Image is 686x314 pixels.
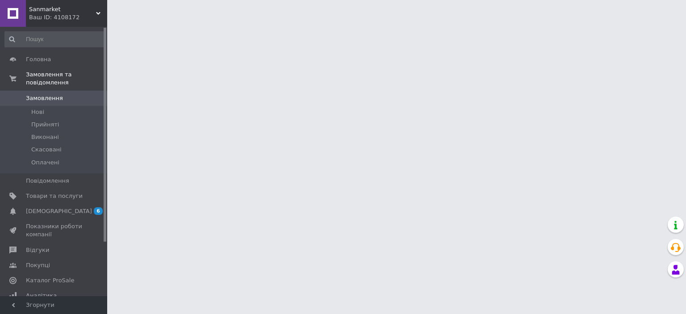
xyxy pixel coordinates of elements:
span: Покупці [26,261,50,269]
span: Скасовані [31,146,62,154]
span: Прийняті [31,121,59,129]
span: Головна [26,55,51,63]
span: Виконані [31,133,59,141]
span: Товари та послуги [26,192,83,200]
span: Оплачені [31,159,59,167]
span: Відгуки [26,246,49,254]
span: Sanmarket [29,5,96,13]
span: Замовлення [26,94,63,102]
input: Пошук [4,31,105,47]
span: Замовлення та повідомлення [26,71,107,87]
span: Аналітика [26,292,57,300]
span: Каталог ProSale [26,276,74,285]
span: [DEMOGRAPHIC_DATA] [26,207,92,215]
div: Ваш ID: 4108172 [29,13,107,21]
span: Нові [31,108,44,116]
span: 6 [94,207,103,215]
span: Показники роботи компанії [26,222,83,239]
span: Повідомлення [26,177,69,185]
